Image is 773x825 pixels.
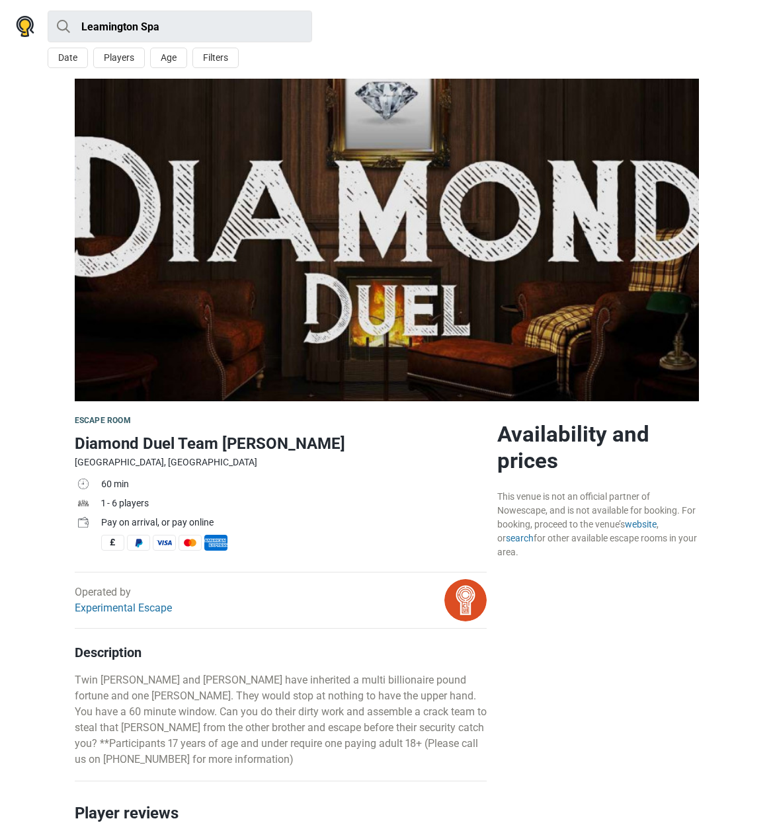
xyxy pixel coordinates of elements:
img: Nowescape logo [16,16,34,37]
h1: Diamond Duel Team [PERSON_NAME] [75,432,487,455]
button: Date [48,48,88,68]
img: Diamond Duel Team Walter photo 1 [75,79,699,401]
span: Visa [153,535,176,551]
img: bitmap.png [444,579,487,621]
p: Twin [PERSON_NAME] and [PERSON_NAME] have inherited a multi billionaire pound fortune and one [PE... [75,672,487,767]
span: Escape room [75,416,131,425]
div: Pay on arrival, or pay online [101,516,487,530]
button: Age [150,48,187,68]
a: website [625,519,657,530]
span: MasterCard [179,535,202,551]
a: Experimental Escape [75,602,172,614]
div: This venue is not an official partner of Nowescape, and is not available for booking. For booking... [497,490,698,559]
button: Players [93,48,145,68]
span: PayPal [127,535,150,551]
h2: Availability and prices [497,421,698,474]
span: American Express [204,535,227,551]
td: 1 - 6 players [101,495,487,514]
div: Operated by [75,584,172,616]
a: search [506,533,534,543]
span: Cash [101,535,124,551]
div: [GEOGRAPHIC_DATA], [GEOGRAPHIC_DATA] [75,455,487,469]
input: try “London” [48,11,312,42]
button: Filters [192,48,239,68]
td: 60 min [101,476,487,495]
h4: Description [75,645,487,660]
